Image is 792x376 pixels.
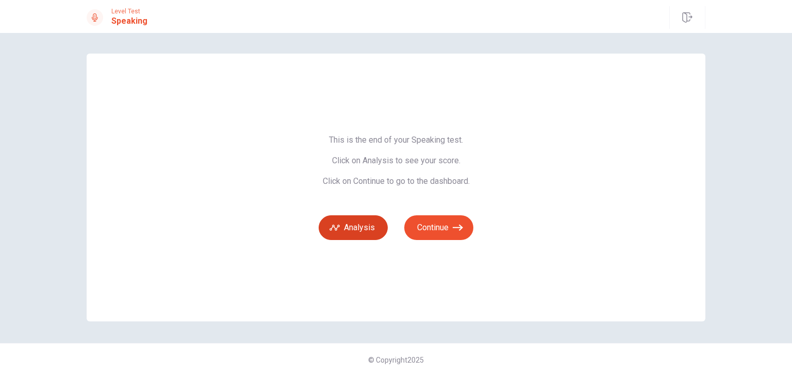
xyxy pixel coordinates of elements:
button: Analysis [319,215,388,240]
span: This is the end of your Speaking test. Click on Analysis to see your score. Click on Continue to ... [319,135,473,186]
span: © Copyright 2025 [368,356,424,364]
span: Level Test [111,8,147,15]
h1: Speaking [111,15,147,27]
button: Continue [404,215,473,240]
